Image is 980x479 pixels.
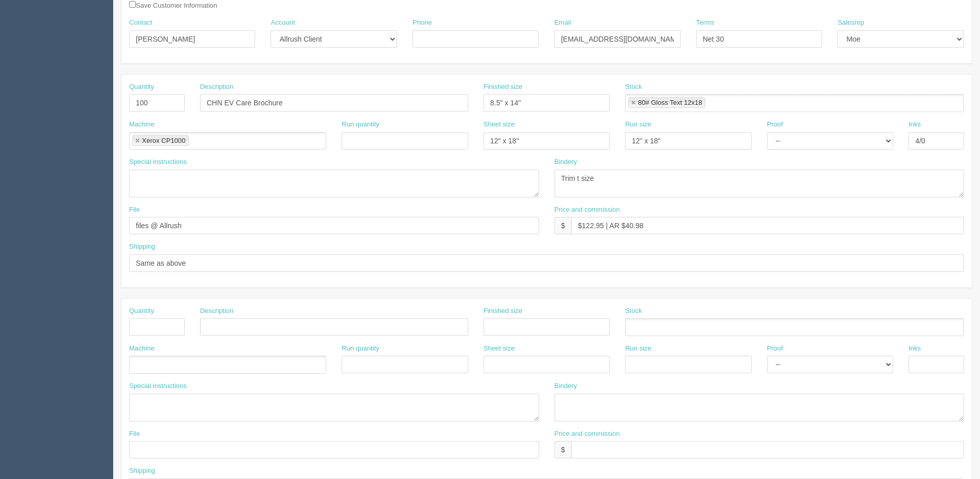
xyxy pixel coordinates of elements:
label: Machine [129,120,154,130]
label: Contact [129,18,152,28]
div: 80# Gloss Text 12x18 [638,99,702,106]
label: Bindery [555,157,577,167]
label: Machine [129,344,154,354]
label: Run quantity [342,344,379,354]
label: Salesrep [838,18,864,28]
label: Run size [625,120,651,130]
label: Finished size [484,82,523,92]
label: Stock [625,306,642,316]
label: Shipping [129,466,155,476]
div: $ [555,217,572,234]
label: Terms [696,18,714,28]
label: Description [200,82,234,92]
label: Proof [767,344,783,354]
label: Run quantity [342,120,379,130]
label: Shipping [129,242,155,252]
label: Email [554,18,571,28]
label: Phone [413,18,432,28]
label: Description [200,306,234,316]
div: Xerox CP1000 [142,137,186,144]
label: Finished size [484,306,523,316]
label: Stock [625,82,642,92]
label: Proof [767,120,783,130]
label: Sheet size [484,344,515,354]
label: Special instructions [129,157,187,167]
label: Inks [908,344,921,354]
label: Price and commission [555,429,620,439]
label: Price and commission [555,205,620,215]
label: File [129,205,140,215]
label: File [129,429,140,439]
label: Quantity [129,306,154,316]
div: $ [555,441,572,458]
label: Sheet size [484,120,515,130]
label: Inks [908,120,921,130]
label: Special instructions [129,381,187,391]
label: Run size [625,344,651,354]
label: Account [271,18,295,28]
label: Quantity [129,82,154,92]
textarea: Trim and Tri-fold [555,170,965,197]
label: Bindery [555,381,577,391]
